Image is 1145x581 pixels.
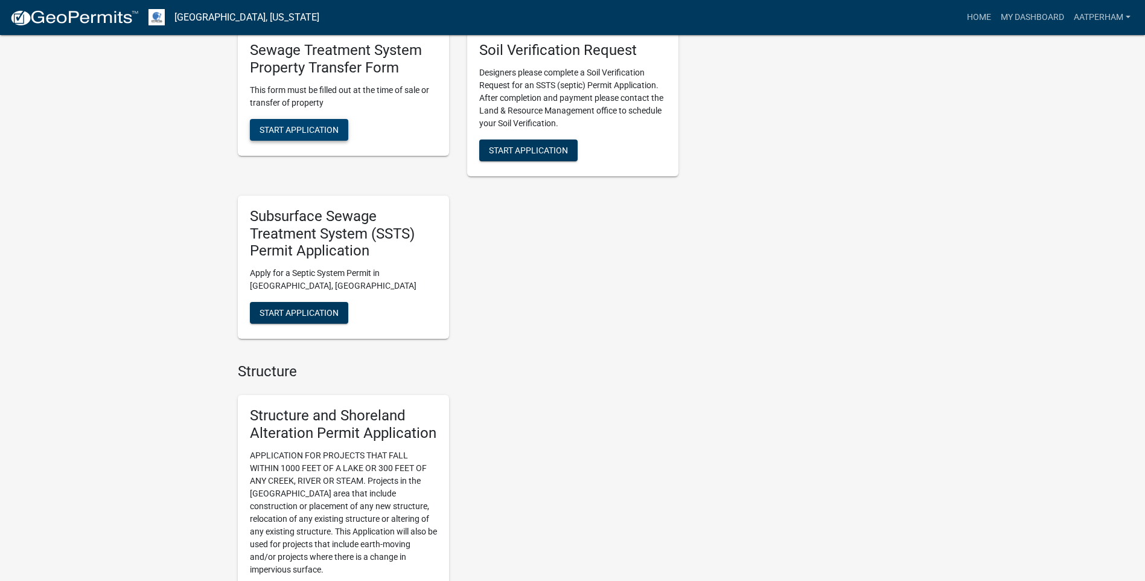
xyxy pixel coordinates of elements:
[260,308,339,318] span: Start Application
[250,119,348,141] button: Start Application
[260,124,339,134] span: Start Application
[250,42,437,77] h5: Sewage Treatment System Property Transfer Form
[250,449,437,576] p: APPLICATION FOR PROJECTS THAT FALL WITHIN 1000 FEET OF A LAKE OR 300 FEET OF ANY CREEK, RIVER OR ...
[250,267,437,292] p: Apply for a Septic System Permit in [GEOGRAPHIC_DATA], [GEOGRAPHIC_DATA]
[489,145,568,155] span: Start Application
[962,6,996,29] a: Home
[250,407,437,442] h5: Structure and Shoreland Alteration Permit Application
[238,363,678,380] h4: Structure
[250,84,437,109] p: This form must be filled out at the time of sale or transfer of property
[250,208,437,260] h5: Subsurface Sewage Treatment System (SSTS) Permit Application
[174,7,319,28] a: [GEOGRAPHIC_DATA], [US_STATE]
[479,66,666,130] p: Designers please complete a Soil Verification Request for an SSTS (septic) Permit Application. Af...
[148,9,165,25] img: Otter Tail County, Minnesota
[250,302,348,324] button: Start Application
[996,6,1069,29] a: My Dashboard
[1069,6,1135,29] a: AATPerham
[479,140,578,161] button: Start Application
[479,42,666,59] h5: Soil Verification Request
